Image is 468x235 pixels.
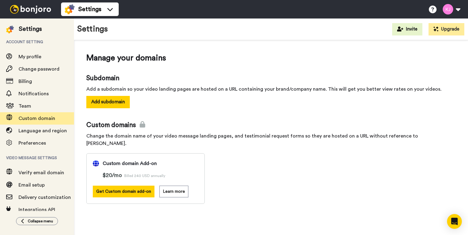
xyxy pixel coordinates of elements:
div: Add a subdomain so your video landing pages are hosted on a URL containing your brand/company nam... [86,85,456,93]
div: Settings [19,25,42,33]
span: Manage your domains [86,52,456,64]
span: Custom domain [18,116,55,121]
span: Change password [18,67,60,72]
img: settings-colored.svg [6,26,14,33]
button: Get Custom domain add-on [93,186,154,197]
h1: Settings [77,25,108,34]
span: Verify email domain [18,170,64,175]
span: Integrations API [18,207,55,212]
button: Invite [392,23,422,35]
button: Learn more [159,186,188,197]
h3: $20 /mo [103,171,198,179]
img: custom-domain.svg [93,160,99,167]
button: Add subdomain [86,96,130,108]
span: Delivery customization [18,195,71,200]
button: Upgrade [429,23,464,35]
span: Billing [18,79,32,84]
span: Subdomain [86,74,456,83]
span: Email setup [18,183,45,188]
span: Notifications [18,91,49,96]
span: My profile [18,54,41,59]
span: Collapse menu [28,219,53,224]
div: Change the domain name of your video message landing pages, and testimonial request forms so they... [86,132,456,147]
span: Team [18,104,31,109]
img: bj-logo-header-white.svg [7,5,54,14]
button: Collapse menu [16,217,58,225]
span: Preferences [18,141,46,146]
h4: Custom domain Add-on [103,160,157,167]
div: Open Intercom Messenger [447,214,462,229]
span: Settings [78,5,101,14]
span: Billed 240 USD annually [124,174,165,178]
img: settings-colored.svg [65,4,75,14]
span: Custom domains [86,121,456,130]
span: Language and region [18,128,67,133]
